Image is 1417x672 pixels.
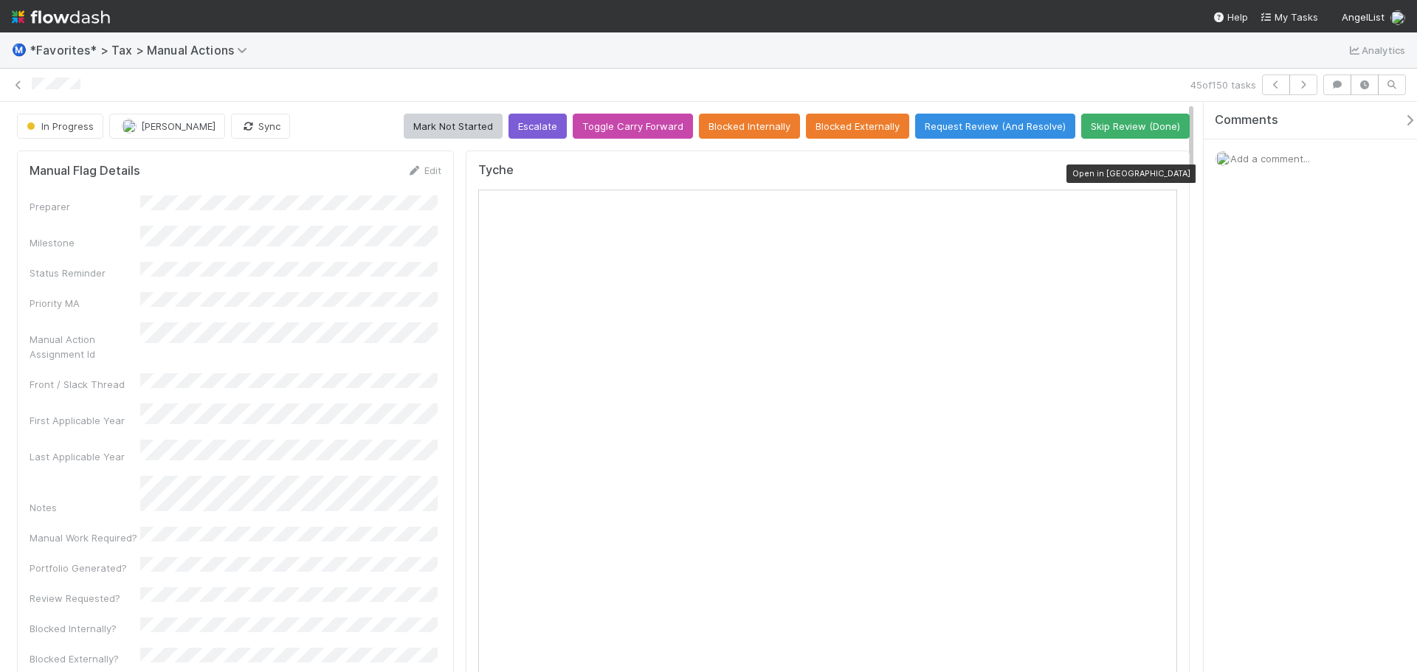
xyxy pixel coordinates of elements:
[1216,151,1230,166] img: avatar_cfa6ccaa-c7d9-46b3-b608-2ec56ecf97ad.png
[806,114,909,139] button: Blocked Externally
[30,332,140,361] div: Manual Action Assignment Id
[30,651,140,666] div: Blocked Externally?
[30,377,140,392] div: Front / Slack Thread
[407,164,441,176] a: Edit
[1230,153,1310,164] span: Add a comment...
[404,114,503,139] button: Mark Not Started
[478,163,514,178] h5: Tyche
[30,199,140,214] div: Preparer
[122,119,137,134] img: avatar_66854b90-094e-431f-b713-6ac88429a2b8.png
[573,114,693,139] button: Toggle Carry Forward
[30,591,140,606] div: Review Requested?
[231,114,290,139] button: Sync
[1190,77,1256,92] span: 45 of 150 tasks
[30,43,255,58] span: *Favorites* > Tax > Manual Actions
[30,561,140,575] div: Portfolio Generated?
[30,500,140,515] div: Notes
[1390,10,1405,25] img: avatar_cfa6ccaa-c7d9-46b3-b608-2ec56ecf97ad.png
[508,114,567,139] button: Escalate
[699,114,800,139] button: Blocked Internally
[141,120,216,132] span: [PERSON_NAME]
[30,164,140,179] h5: Manual Flag Details
[30,449,140,464] div: Last Applicable Year
[30,296,140,311] div: Priority MA
[1347,41,1405,59] a: Analytics
[1215,113,1278,128] span: Comments
[1260,11,1318,23] span: My Tasks
[30,266,140,280] div: Status Reminder
[30,235,140,250] div: Milestone
[30,413,140,428] div: First Applicable Year
[30,530,140,545] div: Manual Work Required?
[1213,10,1248,24] div: Help
[109,114,225,139] button: [PERSON_NAME]
[1342,11,1385,23] span: AngelList
[1081,114,1190,139] button: Skip Review (Done)
[12,4,110,30] img: logo-inverted-e16ddd16eac7371096b0.svg
[915,114,1075,139] button: Request Review (And Resolve)
[30,621,140,636] div: Blocked Internally?
[1260,10,1318,24] a: My Tasks
[12,44,27,56] span: Ⓜ️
